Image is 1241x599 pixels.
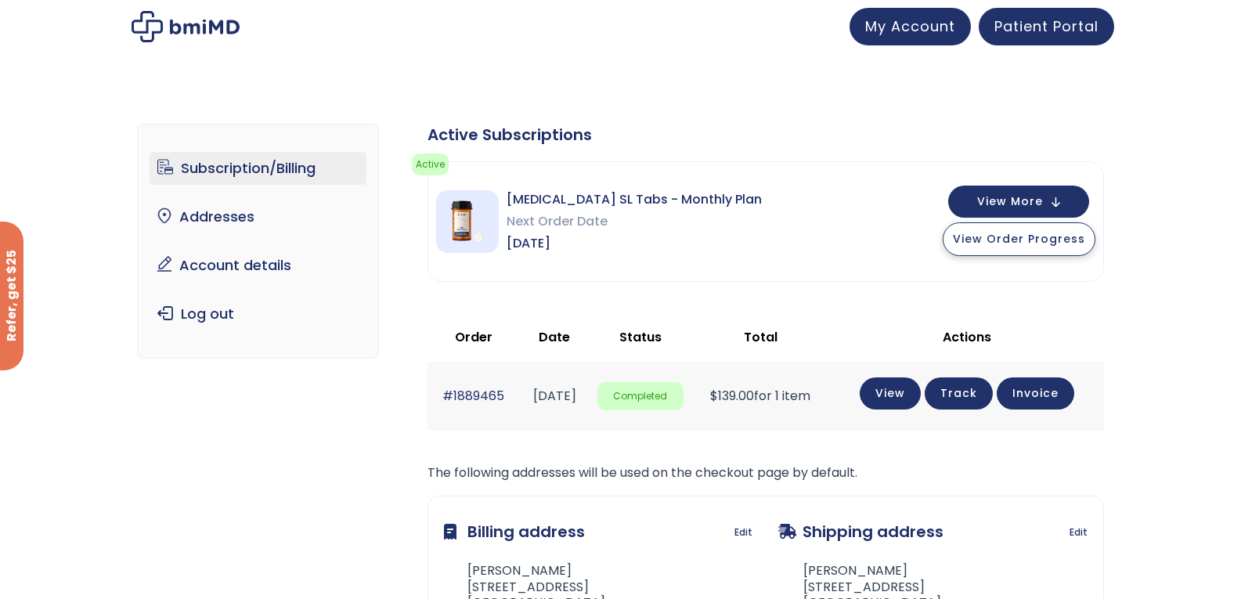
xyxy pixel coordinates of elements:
span: 139.00 [710,387,754,405]
button: View More [948,186,1089,218]
a: Account details [150,249,366,282]
span: Patient Portal [994,16,1099,36]
span: Total [744,328,777,346]
span: $ [710,387,718,405]
a: Track [925,377,993,410]
a: Edit [734,521,752,543]
a: #1889465 [442,387,504,405]
span: Active [412,153,449,175]
a: View [860,377,921,410]
nav: Account pages [137,124,379,359]
a: Invoice [997,377,1074,410]
span: My Account [865,16,955,36]
span: View More [977,197,1043,207]
span: Date [539,328,570,346]
span: Actions [943,328,991,346]
a: Patient Portal [979,8,1114,45]
span: View Order Progress [953,231,1085,247]
h3: Billing address [444,512,585,551]
a: Addresses [150,200,366,233]
span: Status [619,328,662,346]
span: Next Order Date [507,211,762,233]
span: Order [455,328,492,346]
a: Subscription/Billing [150,152,366,185]
span: [MEDICAL_DATA] SL Tabs - Monthly Plan [507,189,762,211]
span: Completed [597,382,684,411]
a: Edit [1070,521,1088,543]
td: for 1 item [691,362,829,430]
button: View Order Progress [943,222,1095,256]
time: [DATE] [533,387,576,405]
h3: Shipping address [778,512,943,551]
a: My Account [850,8,971,45]
div: Active Subscriptions [427,124,1104,146]
a: Log out [150,298,366,330]
p: The following addresses will be used on the checkout page by default. [427,462,1104,484]
span: [DATE] [507,233,762,254]
img: My account [132,11,240,42]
